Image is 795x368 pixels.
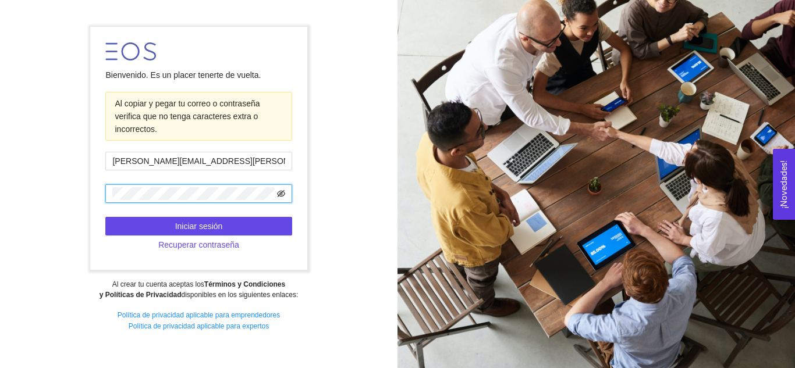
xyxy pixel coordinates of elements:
[105,69,292,81] div: Bienvenido. Es un placer tenerte de vuelta.
[105,240,292,249] a: Recuperar contraseña
[773,149,795,220] button: Open Feedback Widget
[105,217,292,235] button: Iniciar sesión
[175,220,223,233] span: Iniciar sesión
[8,279,389,301] div: Al crear tu cuenta aceptas los disponibles en los siguientes enlaces:
[105,42,156,60] img: LOGO
[105,235,292,254] button: Recuperar contraseña
[158,238,239,251] span: Recuperar contraseña
[105,152,292,170] input: Correo electrónico
[129,322,269,330] a: Política de privacidad aplicable para expertos
[115,97,282,135] div: Al copiar y pegar tu correo o contraseña verifica que no tenga caracteres extra o incorrectos.
[118,311,281,319] a: Política de privacidad aplicable para emprendedores
[277,190,285,198] span: eye-invisible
